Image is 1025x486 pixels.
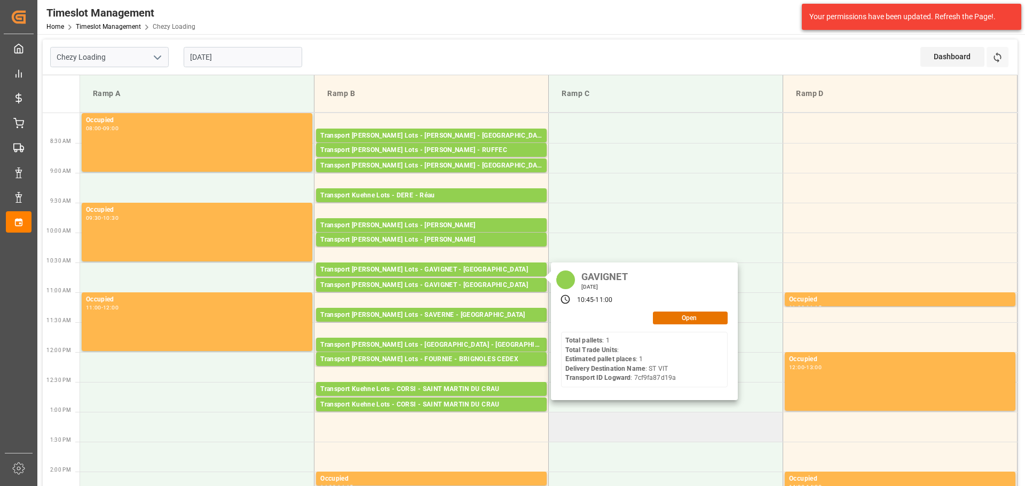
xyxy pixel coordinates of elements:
div: 12:00 [103,305,119,310]
div: Pallets: 3,TU: 112,City: BRIGNOLES CEDEX,Arrival: [DATE] 00:00:00 [320,365,542,374]
div: 11:00 [595,296,612,305]
a: Home [46,23,64,30]
div: Pallets: ,TU: 187,City: [GEOGRAPHIC_DATA],Arrival: [DATE] 00:00:00 [320,321,542,330]
div: Ramp B [323,84,540,103]
span: 1:30 PM [50,437,71,443]
a: Timeslot Management [76,23,141,30]
div: Transport [PERSON_NAME] Lots - [PERSON_NAME] - [GEOGRAPHIC_DATA] [320,161,542,171]
div: Ramp A [89,84,305,103]
div: Timeslot Management [46,5,195,21]
div: Transport [PERSON_NAME] Lots - SAVERNE - [GEOGRAPHIC_DATA] [320,310,542,321]
div: Pallets: 19,TU: 280,City: [GEOGRAPHIC_DATA],Arrival: [DATE] 00:00:00 [320,275,542,284]
div: 11:15 [806,305,822,310]
span: 11:30 AM [46,317,71,323]
div: Transport [PERSON_NAME] Lots - GAVIGNET - [GEOGRAPHIC_DATA] [320,265,542,275]
div: Transport [PERSON_NAME] Lots - [PERSON_NAME] - RUFFEC [320,145,542,156]
div: [DATE] [578,283,632,291]
div: Transport Kuehne Lots - DERE - Réau [320,190,542,201]
div: Pallets: 3,TU: 87,City: [GEOGRAPHIC_DATA],Arrival: [DATE] 00:00:00 [320,201,542,210]
b: Delivery Destination Name [565,365,645,372]
div: Dashboard [920,47,984,67]
div: Transport [PERSON_NAME] Lots - [PERSON_NAME] [320,235,542,245]
div: Pallets: 10,TU: ,City: CARQUEFOU,Arrival: [DATE] 00:00:00 [320,245,542,254]
b: Total pallets [565,337,603,344]
div: Transport [PERSON_NAME] Lots - FOURNIE - BRIGNOLES CEDEX [320,354,542,365]
div: Pallets: ,TU: 66,City: [GEOGRAPHIC_DATA][PERSON_NAME],Arrival: [DATE] 00:00:00 [320,395,542,404]
div: Pallets: ,TU: 444,City: [GEOGRAPHIC_DATA],Arrival: [DATE] 00:00:00 [320,171,542,180]
span: 9:00 AM [50,168,71,174]
span: 11:00 AM [46,288,71,293]
div: Occupied [320,474,542,484]
span: 1:00 PM [50,407,71,413]
span: 9:30 AM [50,198,71,204]
span: 2:00 PM [50,467,71,473]
div: Transport Kuehne Lots - CORSI - SAINT MARTIN DU CRAU [320,384,542,395]
div: Ramp D [792,84,1008,103]
span: 12:00 PM [46,347,71,353]
b: Transport ID Logward [565,374,631,381]
span: 12:30 PM [46,377,71,383]
div: Occupied [789,294,1011,305]
div: Occupied [86,205,308,216]
div: 12:00 [789,365,805,370]
div: Transport [PERSON_NAME] Lots - [PERSON_NAME] [320,220,542,231]
div: 11:00 [789,305,805,310]
div: 09:30 [86,216,101,220]
div: - [101,216,103,220]
div: GAVIGNET [578,268,632,283]
div: Your permissions have been updated. Refresh the Page!. [809,11,1006,22]
div: - [805,305,806,310]
span: 10:30 AM [46,258,71,264]
div: 09:00 [103,126,119,131]
div: Transport [PERSON_NAME] Lots - [PERSON_NAME] - [GEOGRAPHIC_DATA] [320,131,542,141]
div: Ramp C [557,84,774,103]
b: Estimated pallet places [565,355,636,363]
span: 10:00 AM [46,228,71,234]
input: Type to search/select [50,47,169,67]
div: Pallets: 1,TU: 357,City: RUFFEC,Arrival: [DATE] 00:00:00 [320,156,542,165]
button: open menu [149,49,165,66]
div: 11:00 [86,305,101,310]
div: - [805,365,806,370]
div: Pallets: ,TU: 41,City: [GEOGRAPHIC_DATA],Arrival: [DATE] 00:00:00 [320,141,542,150]
div: - [594,296,595,305]
div: Occupied [86,294,308,305]
div: Occupied [789,474,1011,484]
span: 8:30 AM [50,138,71,144]
button: Open [653,312,728,324]
b: Total Trade Units [565,346,617,354]
div: Pallets: 17,TU: 612,City: CARQUEFOU,Arrival: [DATE] 00:00:00 [320,231,542,240]
div: : 1 : : 1 : ST VIT : 7cf9fa87d19a [565,336,676,383]
div: Pallets: ,TU: 54,City: [GEOGRAPHIC_DATA],Arrival: [DATE] 00:00:00 [320,350,542,360]
div: Occupied [789,354,1011,365]
input: DD-MM-YYYY [184,47,302,67]
div: 08:00 [86,126,101,131]
div: 13:00 [806,365,822,370]
div: Occupied [86,115,308,126]
div: Transport [PERSON_NAME] Lots - GAVIGNET - [GEOGRAPHIC_DATA] [320,280,542,291]
div: - [101,305,103,310]
div: Transport Kuehne Lots - CORSI - SAINT MARTIN DU CRAU [320,400,542,410]
div: 10:45 [577,296,594,305]
div: Pallets: 1,TU: ,City: [GEOGRAPHIC_DATA],Arrival: [DATE] 00:00:00 [320,291,542,300]
div: - [101,126,103,131]
div: Transport [PERSON_NAME] Lots - [GEOGRAPHIC_DATA] - [GEOGRAPHIC_DATA] [320,340,542,350]
div: 10:30 [103,216,119,220]
div: Pallets: ,TU: 15,City: [GEOGRAPHIC_DATA][PERSON_NAME],Arrival: [DATE] 00:00:00 [320,410,542,419]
